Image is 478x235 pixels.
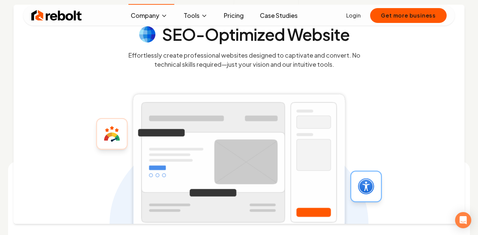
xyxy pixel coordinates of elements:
[370,8,447,23] button: Get more business
[255,9,303,22] a: Case Studies
[455,212,471,228] div: Open Intercom Messenger
[346,11,361,20] a: Login
[125,9,173,22] button: Company
[178,9,213,22] button: Tools
[162,26,350,42] h4: SEO-Optimized Website
[218,9,249,22] a: Pricing
[31,9,82,22] img: Rebolt Logo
